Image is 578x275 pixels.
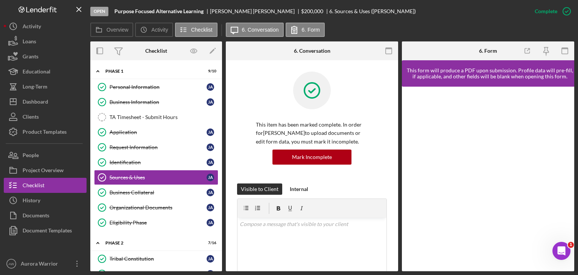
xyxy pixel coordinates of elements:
[527,4,574,19] button: Complete
[90,23,133,37] button: Overview
[4,178,87,193] button: Checklist
[94,215,218,230] a: Eligibility PhaseJA
[552,242,570,260] iframe: Intercom live chat
[207,144,214,151] div: J A
[241,183,278,195] div: Visible to Client
[286,183,312,195] button: Internal
[8,262,14,266] text: AW
[90,7,108,16] div: Open
[4,208,87,223] button: Documents
[568,242,574,248] span: 1
[23,178,44,195] div: Checklist
[210,8,301,14] div: [PERSON_NAME] [PERSON_NAME]
[302,27,320,33] label: 6. Form
[23,163,64,180] div: Project Overview
[110,256,207,262] div: Tribal Constitution
[4,223,87,238] button: Document Templates
[290,183,308,195] div: Internal
[110,174,207,180] div: Sources & Uses
[207,83,214,91] div: J A
[110,129,207,135] div: Application
[94,79,218,95] a: Personal InformationJA
[94,155,218,170] a: IdentificationJA
[286,23,325,37] button: 6. Form
[110,159,207,165] div: Identification
[110,84,207,90] div: Personal Information
[94,110,218,125] a: TA Timesheet - Submit Hours
[94,140,218,155] a: Request InformationJA
[191,27,213,33] label: Checklist
[207,255,214,263] div: J A
[207,98,214,106] div: J A
[242,27,279,33] label: 6. Conversation
[207,204,214,211] div: J A
[329,8,416,14] div: 6. Sources & Uses ([PERSON_NAME])
[409,94,567,264] iframe: Lenderfit form
[110,114,218,120] div: TA Timesheet - Submit Hours
[207,159,214,166] div: J A
[4,163,87,178] button: Project Overview
[23,223,72,240] div: Document Templates
[135,23,173,37] button: Activity
[406,67,574,79] div: This form will produce a PDF upon submission. Profile data will pre-fill, if applicable, and othe...
[105,69,198,73] div: Phase 1
[110,205,207,211] div: Organizational Documents
[151,27,168,33] label: Activity
[175,23,218,37] button: Checklist
[203,69,216,73] div: 9 / 10
[114,8,204,14] b: Purpose Focused Alternative Learning
[94,95,218,110] a: Business InformationJA
[94,185,218,200] a: Business CollateralJA
[4,256,87,271] button: AWAurora Warrior
[272,150,351,165] button: Mark Incomplete
[94,251,218,266] a: Tribal ConstitutionJA
[106,27,128,33] label: Overview
[105,241,198,245] div: Phase 2
[4,193,87,208] button: History
[23,208,49,225] div: Documents
[110,220,207,226] div: Eligibility Phase
[256,121,368,146] p: This item has been marked complete. In order for [PERSON_NAME] to upload documents or edit form d...
[301,8,323,14] span: $200,000
[207,219,214,226] div: J A
[535,4,557,19] div: Complete
[110,144,207,150] div: Request Information
[292,150,332,165] div: Mark Incomplete
[226,23,284,37] button: 6. Conversation
[237,183,282,195] button: Visible to Client
[110,189,207,196] div: Business Collateral
[23,193,40,210] div: History
[207,174,214,181] div: J A
[207,128,214,136] div: J A
[94,125,218,140] a: ApplicationJA
[94,170,218,185] a: Sources & UsesJA
[19,256,68,273] div: Aurora Warrior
